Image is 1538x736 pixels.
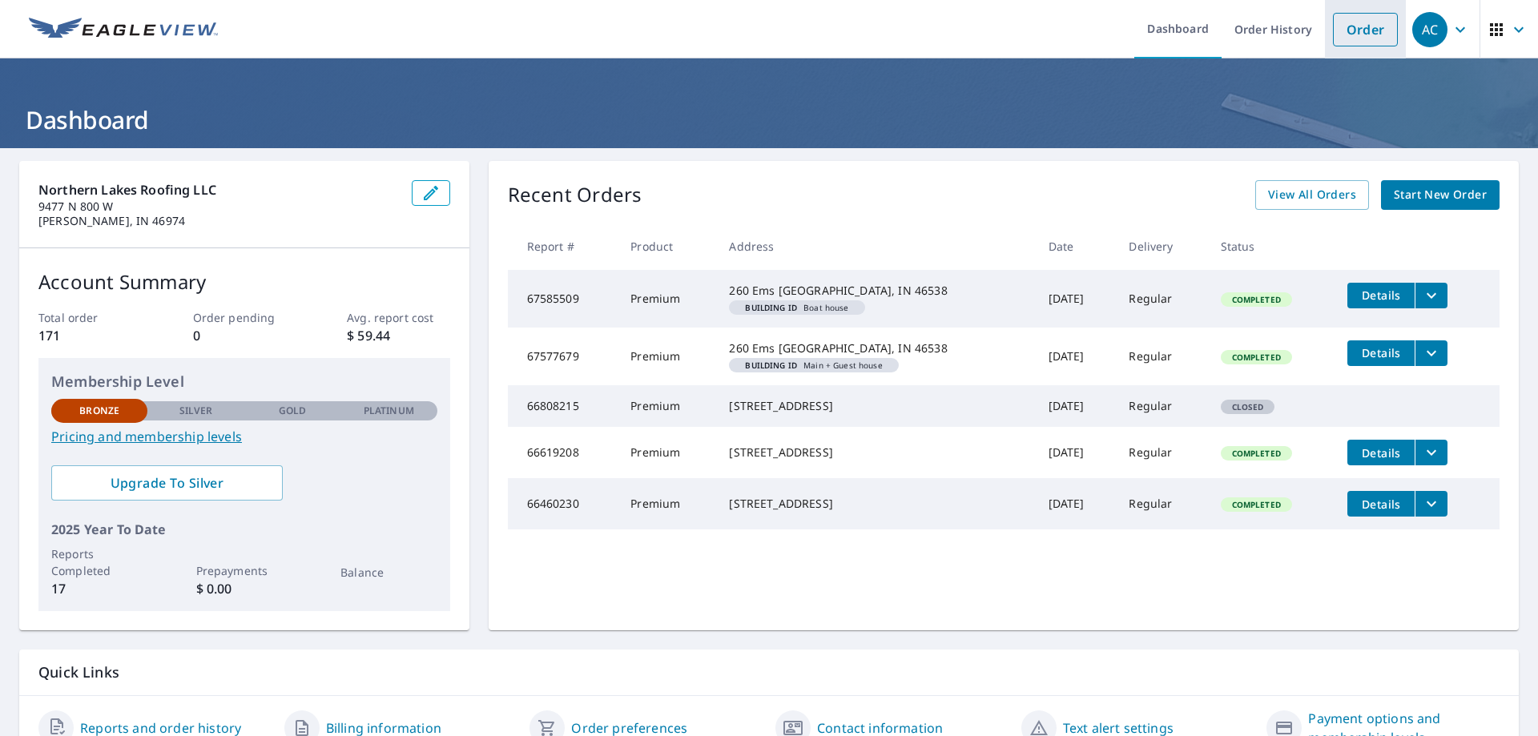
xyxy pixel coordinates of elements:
td: Regular [1116,478,1207,529]
div: [STREET_ADDRESS] [729,444,1022,461]
td: Premium [618,270,716,328]
td: [DATE] [1036,270,1117,328]
a: Start New Order [1381,180,1500,210]
th: Status [1208,223,1335,270]
div: [STREET_ADDRESS] [729,398,1022,414]
p: Total order [38,309,141,326]
span: Details [1357,445,1405,461]
td: 67585509 [508,270,618,328]
button: filesDropdownBtn-66619208 [1415,440,1447,465]
span: Boat house [735,304,858,312]
td: [DATE] [1036,478,1117,529]
a: View All Orders [1255,180,1369,210]
span: Closed [1222,401,1274,412]
p: Northern Lakes Roofing LLC [38,180,399,199]
button: detailsBtn-66460230 [1347,491,1415,517]
button: detailsBtn-67577679 [1347,340,1415,366]
span: Main + Guest house [735,361,892,369]
td: Regular [1116,385,1207,427]
span: Details [1357,497,1405,512]
span: View All Orders [1268,185,1356,205]
td: Premium [618,385,716,427]
p: Prepayments [196,562,292,579]
button: filesDropdownBtn-67577679 [1415,340,1447,366]
p: Account Summary [38,267,450,296]
p: Platinum [364,404,414,418]
p: Quick Links [38,662,1500,682]
td: Regular [1116,427,1207,478]
td: Regular [1116,328,1207,385]
td: Regular [1116,270,1207,328]
a: Order [1333,13,1398,46]
p: 171 [38,326,141,345]
h1: Dashboard [19,103,1519,136]
p: 2025 Year To Date [51,520,437,539]
em: Building ID [745,304,797,312]
p: $ 59.44 [347,326,449,345]
span: Upgrade To Silver [64,474,270,492]
p: 17 [51,579,147,598]
div: 260 Ems [GEOGRAPHIC_DATA], IN 46538 [729,340,1022,356]
a: Pricing and membership levels [51,427,437,446]
th: Address [716,223,1035,270]
span: Details [1357,288,1405,303]
span: Completed [1222,294,1290,305]
p: Balance [340,564,437,581]
td: Premium [618,427,716,478]
th: Delivery [1116,223,1207,270]
span: Details [1357,345,1405,360]
th: Date [1036,223,1117,270]
td: [DATE] [1036,385,1117,427]
button: detailsBtn-66619208 [1347,440,1415,465]
p: [PERSON_NAME], IN 46974 [38,214,399,228]
a: Upgrade To Silver [51,465,283,501]
button: detailsBtn-67585509 [1347,283,1415,308]
p: 0 [193,326,296,345]
td: Premium [618,478,716,529]
th: Report # [508,223,618,270]
div: [STREET_ADDRESS] [729,496,1022,512]
p: 9477 N 800 W [38,199,399,214]
td: [DATE] [1036,427,1117,478]
button: filesDropdownBtn-67585509 [1415,283,1447,308]
p: Bronze [79,404,119,418]
p: Gold [279,404,306,418]
div: 260 Ems [GEOGRAPHIC_DATA], IN 46538 [729,283,1022,299]
button: filesDropdownBtn-66460230 [1415,491,1447,517]
td: 66619208 [508,427,618,478]
div: AC [1412,12,1447,47]
td: 66808215 [508,385,618,427]
p: Reports Completed [51,545,147,579]
th: Product [618,223,716,270]
span: Completed [1222,499,1290,510]
span: Completed [1222,448,1290,459]
em: Building ID [745,361,797,369]
p: $ 0.00 [196,579,292,598]
span: Completed [1222,352,1290,363]
p: Avg. report cost [347,309,449,326]
td: [DATE] [1036,328,1117,385]
span: Start New Order [1394,185,1487,205]
td: 66460230 [508,478,618,529]
p: Order pending [193,309,296,326]
p: Silver [179,404,213,418]
p: Recent Orders [508,180,642,210]
td: Premium [618,328,716,385]
p: Membership Level [51,371,437,392]
td: 67577679 [508,328,618,385]
img: EV Logo [29,18,218,42]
